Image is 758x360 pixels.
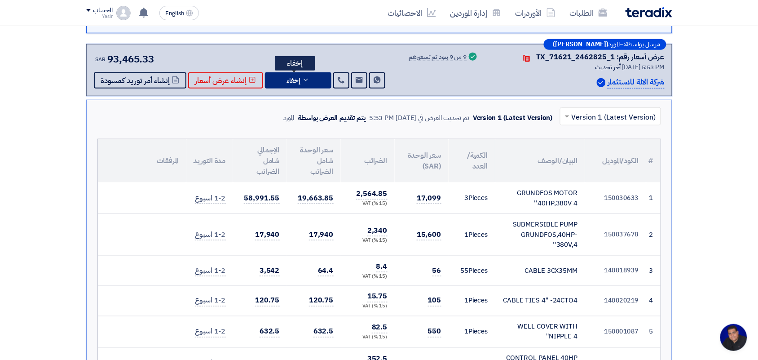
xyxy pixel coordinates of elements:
td: Pieces [449,255,495,286]
div: Yasir [86,14,113,19]
span: 8.4 [376,261,388,272]
div: (15 %) VAT [348,273,388,280]
span: 93,465.33 [107,52,154,67]
th: البيان/الوصف [495,139,585,182]
button: English [159,6,199,20]
td: 150001087 [585,316,646,347]
td: Pieces [449,214,495,256]
span: 1 [464,296,468,306]
th: سعر الوحدة (SAR) [395,139,449,182]
div: 9 من 9 بنود تم تسعيرهم [409,54,467,61]
td: Pieces [449,316,495,347]
th: الكمية/العدد [449,139,495,182]
span: إخفاء [287,77,300,84]
b: ([PERSON_NAME]) [553,41,609,48]
span: 17,940 [255,229,279,240]
th: # [646,139,661,182]
span: 58,991.55 [244,193,279,204]
th: الضرائب [341,139,395,182]
img: Teradix logo [626,7,672,18]
div: (15 %) VAT [348,334,388,342]
th: المرفقات [98,139,186,182]
span: 105 [428,295,441,307]
span: المورد [609,41,620,48]
th: الكود/الموديل [585,139,646,182]
td: 4 [646,286,661,316]
div: WELL COVER WITH NIPPLE 4" [502,322,578,342]
span: SAR [96,55,106,63]
div: CABLE 3CX35MM [502,266,578,276]
div: يتم تقديم العرض بواسطة [298,113,366,123]
span: مرسل بواسطة: [624,41,661,48]
div: عرض أسعار رقم: TX_71621_2462825_1 [537,52,665,62]
span: 1 [464,230,468,240]
span: 15,600 [417,229,441,240]
a: إدارة الموردين [443,2,508,23]
p: شركة الالة للاستثمار [608,76,664,89]
img: Verified Account [597,78,606,87]
div: المورد [283,113,295,123]
span: 1-2 اسبوع [195,326,225,338]
span: 3 [464,193,468,203]
span: 1-2 اسبوع [195,295,225,307]
div: – [544,39,666,50]
a: الاحصائيات [381,2,443,23]
span: 17,099 [417,193,441,204]
span: 1-2 اسبوع [195,229,225,240]
div: SUBMERSIBLE PUMP GRUNDFOS,40HP-380V,4'' [502,219,578,250]
span: 120.75 [309,295,333,307]
td: Pieces [449,286,495,316]
td: Pieces [449,182,495,214]
span: 632.5 [313,326,334,338]
th: مدة التوريد [186,139,233,182]
div: إخفاء [275,56,315,71]
span: 15.75 [367,291,388,302]
div: Version 1 (Latest Version) [473,113,552,123]
span: 19,663.85 [298,193,333,204]
th: سعر الوحدة شامل الضرائب [287,139,341,182]
span: 1-2 اسبوع [195,193,225,204]
td: 140020219 [585,286,646,316]
td: 5 [646,316,661,347]
span: إنشاء عرض أسعار [195,77,247,84]
td: 140018939 [585,255,646,286]
div: (15 %) VAT [348,303,388,311]
th: الإجمالي شامل الضرائب [233,139,287,182]
span: 2,564.85 [356,188,387,200]
span: 3,542 [260,265,280,276]
span: [DATE] 5:53 PM [622,62,665,72]
div: CABLE TIES 4" -24CTO4 [502,296,578,306]
span: 550 [428,326,441,338]
a: الأوردرات [508,2,563,23]
span: أخر تحديث [595,62,621,72]
td: 3 [646,255,661,286]
span: إنشاء أمر توريد كمسودة [101,77,170,84]
span: 17,940 [309,229,333,240]
button: إخفاء [265,72,331,89]
div: الحساب [93,7,113,14]
td: 150037678 [585,214,646,256]
span: 64.4 [318,265,334,276]
span: English [165,10,184,17]
div: (15 %) VAT [348,200,388,208]
div: تم تحديث العرض في [DATE] 5:53 PM [369,113,469,123]
span: 120.75 [255,295,279,307]
button: إنشاء أمر توريد كمسودة [94,72,186,89]
img: profile_test.png [116,6,131,20]
div: (15 %) VAT [348,237,388,244]
div: GRUNDFOS MOTOR 40HP,380V 4'' [502,188,578,208]
span: 2,340 [367,225,388,236]
span: 55 [460,266,468,276]
td: 1 [646,182,661,214]
td: 150030633 [585,182,646,214]
span: 82.5 [372,322,388,333]
span: 56 [432,265,441,276]
td: 2 [646,214,661,256]
a: الطلبات [563,2,615,23]
span: 1 [464,327,468,337]
span: 1-2 اسبوع [195,265,225,276]
div: Open chat [720,324,747,351]
span: 632.5 [260,326,280,338]
button: إنشاء عرض أسعار [188,72,263,89]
